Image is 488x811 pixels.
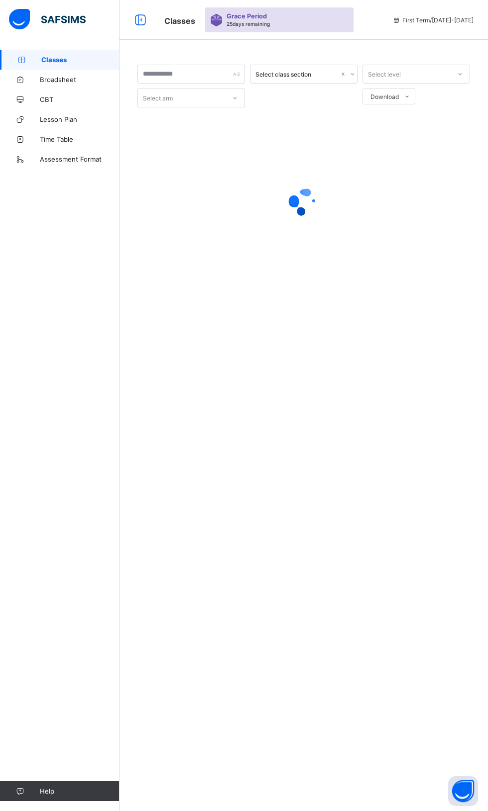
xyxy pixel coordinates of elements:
[164,16,195,26] span: Classes
[40,155,120,163] span: Assessment Format
[227,21,270,27] span: 25 days remaining
[40,76,120,84] span: Broadsheet
[40,95,120,103] span: CBT
[41,56,120,64] span: Classes
[143,89,173,107] div: Select arm
[448,776,478,806] button: Open asap
[255,71,339,78] div: Select class section
[40,787,119,795] span: Help
[392,16,474,24] span: session/term information
[370,93,399,100] span: Download
[210,14,223,26] img: sticker-purple.71386a28dfed39d6af7621340158ba97.svg
[9,9,86,30] img: safsims
[40,135,120,143] span: Time Table
[368,65,401,84] div: Select level
[40,115,120,123] span: Lesson Plan
[227,12,267,20] span: Grace Period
